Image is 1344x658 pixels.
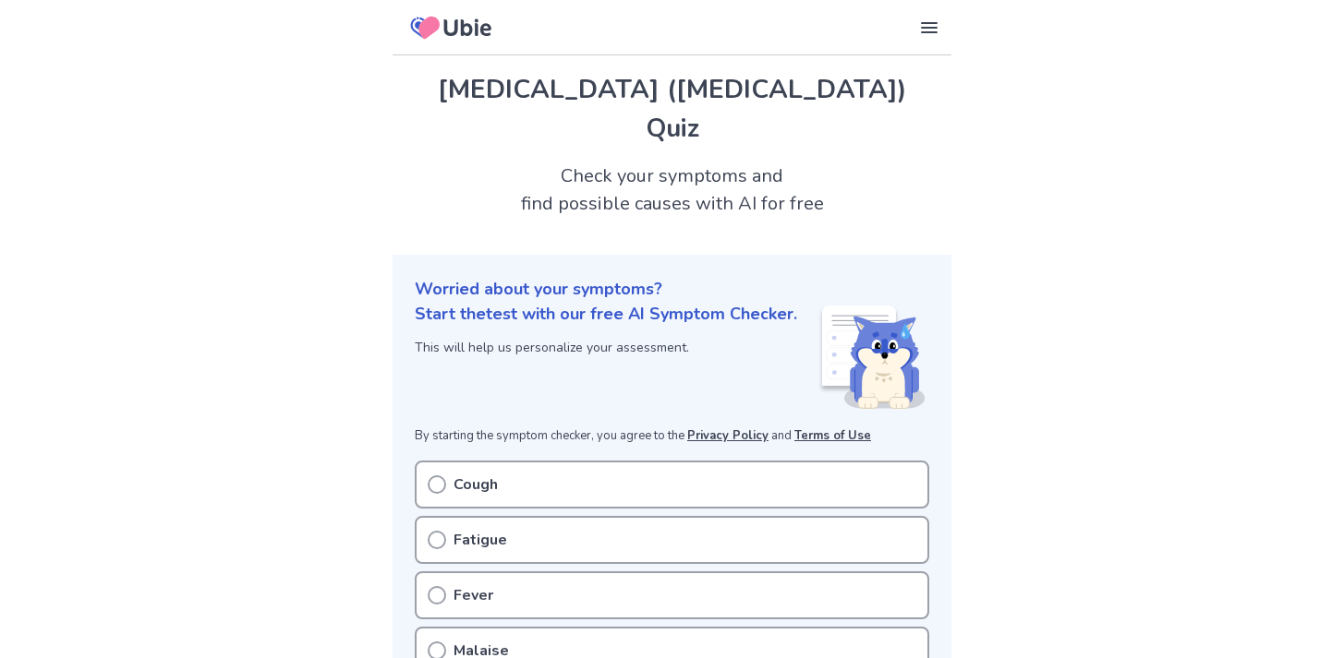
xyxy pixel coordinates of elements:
h2: Check your symptoms and find possible causes with AI for free [393,162,951,218]
p: By starting the symptom checker, you agree to the and [415,427,929,446]
a: Terms of Use [794,427,871,444]
h1: [MEDICAL_DATA] ([MEDICAL_DATA]) Quiz [415,70,929,148]
p: Fever [454,584,493,606]
p: Cough [454,473,498,496]
p: Fatigue [454,529,507,551]
p: Worried about your symptoms? [415,277,929,302]
p: This will help us personalize your assessment. [415,338,797,357]
img: Shiba [818,305,926,409]
p: Start the test with our free AI Symptom Checker. [415,302,797,327]
a: Privacy Policy [687,427,769,444]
